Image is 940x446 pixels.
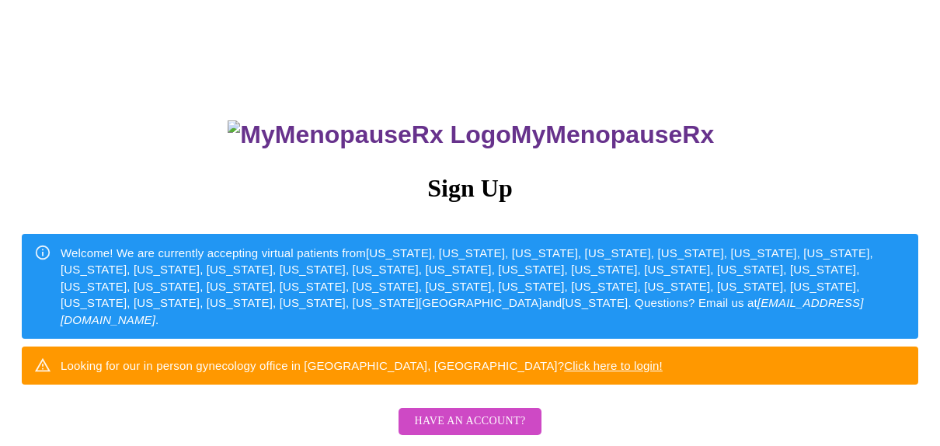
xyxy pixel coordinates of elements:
[395,425,545,438] a: Have an account?
[399,408,541,435] button: Have an account?
[564,359,663,372] a: Click here to login!
[61,351,663,380] div: Looking for our in person gynecology office in [GEOGRAPHIC_DATA], [GEOGRAPHIC_DATA]?
[414,412,525,431] span: Have an account?
[22,174,918,203] h3: Sign Up
[228,120,510,149] img: MyMenopauseRx Logo
[61,296,863,326] em: [EMAIL_ADDRESS][DOMAIN_NAME]
[24,120,919,149] h3: MyMenopauseRx
[61,239,906,334] div: Welcome! We are currently accepting virtual patients from [US_STATE], [US_STATE], [US_STATE], [US...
